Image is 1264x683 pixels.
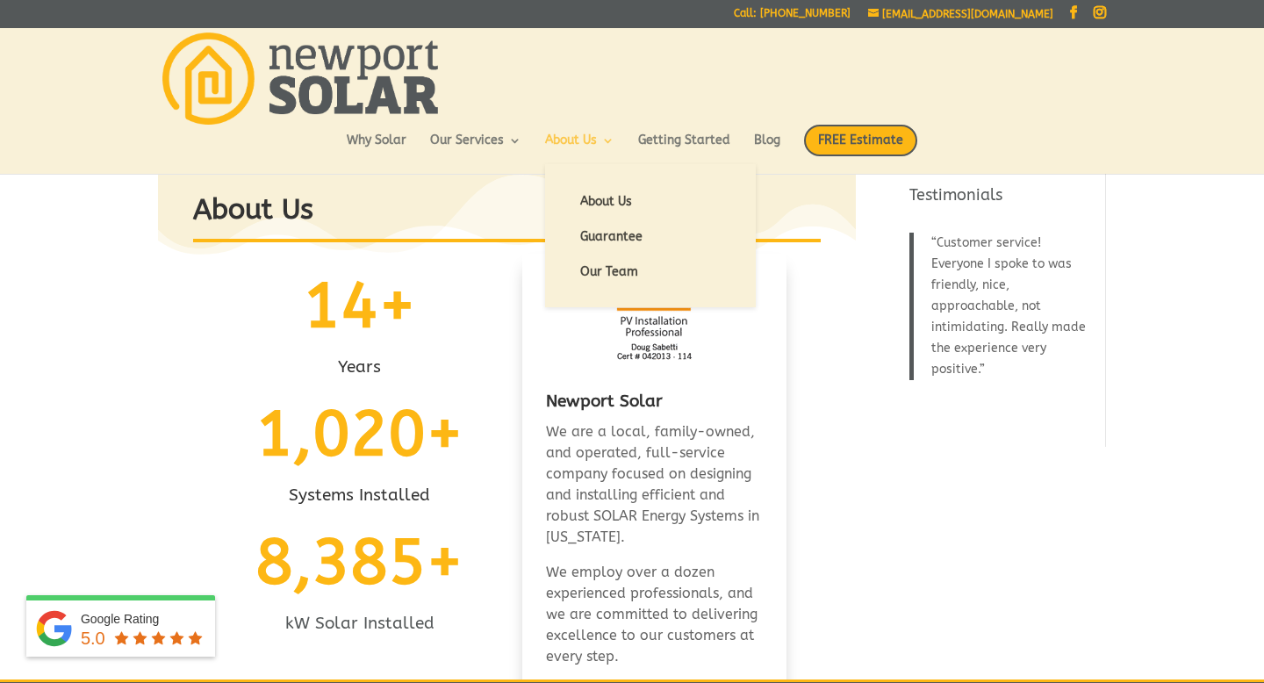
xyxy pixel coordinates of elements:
a: Why Solar [347,134,406,164]
img: Newport Solar | Solar Energy Optimized. [162,32,438,125]
span: 14+ [303,269,416,343]
span: 5.0 [81,629,105,648]
h3: kW Solar Installed [228,612,492,644]
a: Our Services [430,134,521,164]
a: Our Team [563,255,738,290]
a: Getting Started [638,134,730,164]
a: Guarantee [563,219,738,255]
span: 8,385+ [255,525,463,600]
a: [EMAIL_ADDRESS][DOMAIN_NAME] [868,8,1053,20]
div: Google Rating [81,610,206,628]
a: About Us [563,184,738,219]
h3: Years [228,356,492,388]
span: 1,020+ [255,397,463,471]
a: FREE Estimate [804,125,917,174]
span: We employ over a dozen experienced professionals, and we are committed to delivering excellence t... [546,564,758,665]
strong: About Us [193,193,313,226]
blockquote: Customer service! Everyone I spoke to was friendly, nice, approachable, not intimidating. Really ... [909,233,1095,380]
img: Newport Solar PV Certified Installation Professional [606,254,702,363]
span: FREE Estimate [804,125,917,156]
span: We are a local, family-owned, and operated, full-service company focused on designing and install... [546,423,759,545]
span: Newport Solar [546,392,663,411]
h3: Systems Installed [228,484,492,516]
a: About Us [545,134,614,164]
a: Call: [PHONE_NUMBER] [734,8,851,26]
h4: Testimonials [909,184,1095,215]
a: Blog [754,134,780,164]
